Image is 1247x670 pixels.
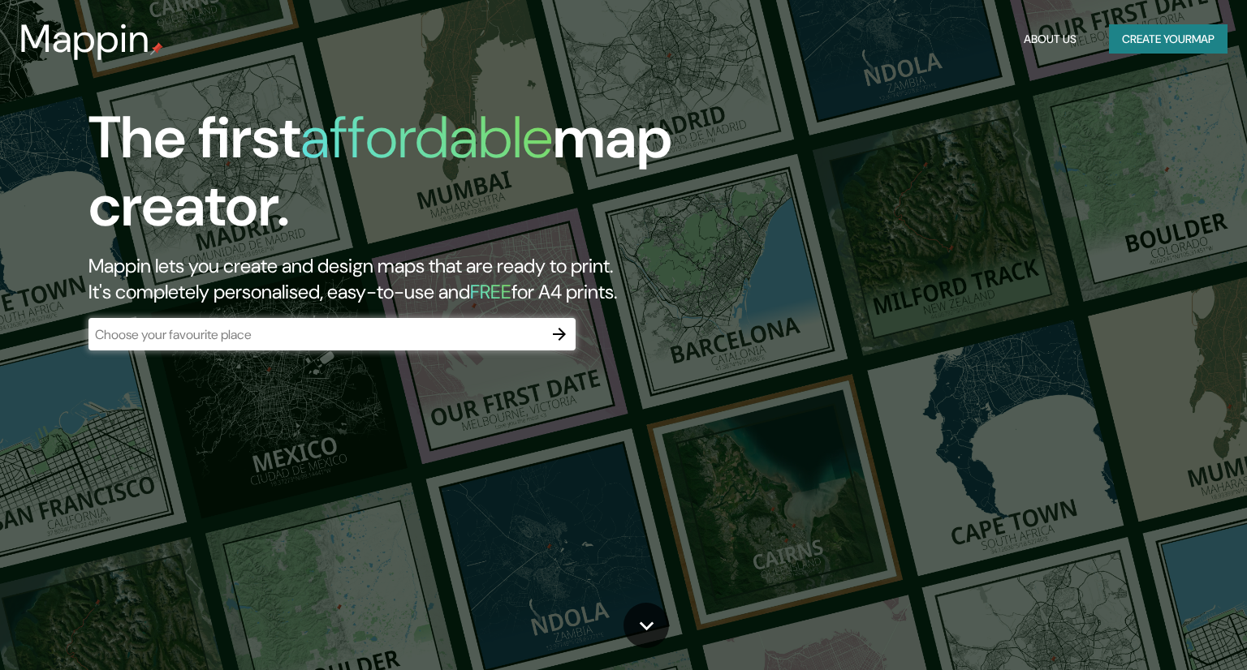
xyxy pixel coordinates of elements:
[88,253,712,305] h2: Mappin lets you create and design maps that are ready to print. It's completely personalised, eas...
[470,279,511,304] h5: FREE
[88,325,543,344] input: Choose your favourite place
[88,104,712,253] h1: The first map creator.
[300,100,553,175] h1: affordable
[1017,24,1083,54] button: About Us
[1109,24,1228,54] button: Create yourmap
[150,42,163,55] img: mappin-pin
[19,16,150,62] h3: Mappin
[1102,607,1229,652] iframe: Help widget launcher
